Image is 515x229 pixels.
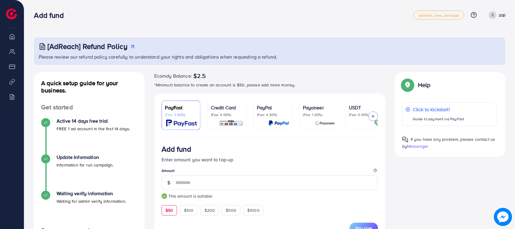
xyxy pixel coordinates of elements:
legend: Amount [162,168,378,176]
p: (Fee: 4.50%) [257,112,289,117]
p: PayPal [257,104,289,111]
img: image [495,209,511,225]
img: card [219,120,243,127]
span: Messenger [407,143,428,149]
p: (Fee: 4.00%) [211,112,243,117]
p: (Fee: 0.00%) [349,112,381,117]
img: logo [6,8,17,19]
li: Active 14 days free trial [34,118,145,154]
p: (Fee: 1.00%) [303,112,335,117]
h3: [AdReach] Refund Policy [48,42,127,51]
h3: Add fund [162,145,191,153]
h4: Active 14 days free trial [57,118,130,124]
h4: Update Information [57,154,114,160]
p: USDT [349,104,381,111]
img: card [268,120,289,127]
p: Credit Card [211,104,243,111]
p: Please review our refund policy carefully to understand your rights and obligations when requesti... [39,53,502,60]
p: Enter amount you want to top-up [162,156,378,163]
p: FREE 1 ad account in the first 14 days. [57,125,130,132]
span: If you have any problem, please contact us by [402,136,495,149]
span: Ecomdy Balance: [154,72,192,79]
img: Popup guide [402,137,408,143]
h4: Get started [34,104,145,111]
p: *Minimum balance to create an account is $50, please add more money. [154,81,385,89]
img: card [166,120,197,127]
span: $100 [184,207,194,213]
p: zizi [499,11,505,19]
img: card [315,120,335,127]
p: Information for run campaign. [57,161,114,169]
h4: A quick setup guide for your business. [34,79,145,94]
img: card [374,120,381,127]
p: Waiting for admin verify information. [57,198,126,205]
span: $2.5 [193,72,206,79]
span: $1000 [247,207,260,213]
img: Popup guide [402,79,413,90]
li: Update Information [34,154,145,191]
a: zizi [486,11,505,19]
li: Waiting verify information [34,191,145,227]
h4: Waiting verify information [57,191,126,196]
p: (Fee: 3.60%) [165,112,197,117]
img: guide [162,193,167,199]
p: Payoneer [303,104,335,111]
p: Click to kickstart! [413,106,464,113]
p: Guide to payment via PayFast [413,115,464,123]
p: Help [418,81,431,89]
h3: Add fund [34,11,68,20]
small: This amount is suitable [162,193,378,199]
span: adreach_new_package [418,13,459,17]
span: $200 [205,207,215,213]
a: adreach_new_package [413,11,464,20]
p: PayFast [165,104,197,111]
span: $500 [226,207,236,213]
span: $50 [166,207,173,213]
